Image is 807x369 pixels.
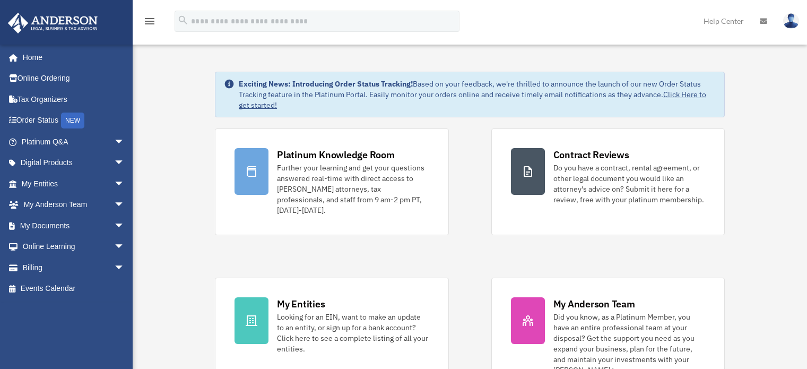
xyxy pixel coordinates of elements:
div: Looking for an EIN, want to make an update to an entity, or sign up for a bank account? Click her... [277,312,429,354]
a: Tax Organizers [7,89,141,110]
img: User Pic [783,13,799,29]
span: arrow_drop_down [114,173,135,195]
a: Platinum Knowledge Room Further your learning and get your questions answered real-time with dire... [215,128,448,235]
div: My Entities [277,297,325,311]
i: menu [143,15,156,28]
div: My Anderson Team [553,297,635,311]
a: My Entitiesarrow_drop_down [7,173,141,194]
span: arrow_drop_down [114,236,135,258]
div: Further your learning and get your questions answered real-time with direct access to [PERSON_NAM... [277,162,429,216]
div: NEW [61,113,84,128]
img: Anderson Advisors Platinum Portal [5,13,101,33]
a: My Documentsarrow_drop_down [7,215,141,236]
a: Order StatusNEW [7,110,141,132]
span: arrow_drop_down [114,194,135,216]
a: Click Here to get started! [239,90,706,110]
a: Platinum Q&Aarrow_drop_down [7,131,141,152]
a: My Anderson Teamarrow_drop_down [7,194,141,216]
a: Digital Productsarrow_drop_down [7,152,141,174]
a: Home [7,47,135,68]
div: Do you have a contract, rental agreement, or other legal document you would like an attorney's ad... [553,162,705,205]
div: Contract Reviews [553,148,629,161]
a: Online Learningarrow_drop_down [7,236,141,258]
a: Online Ordering [7,68,141,89]
span: arrow_drop_down [114,152,135,174]
a: Billingarrow_drop_down [7,257,141,278]
div: Based on your feedback, we're thrilled to announce the launch of our new Order Status Tracking fe... [239,79,716,110]
a: Events Calendar [7,278,141,299]
a: menu [143,19,156,28]
a: Contract Reviews Do you have a contract, rental agreement, or other legal document you would like... [491,128,725,235]
i: search [177,14,189,26]
span: arrow_drop_down [114,257,135,279]
span: arrow_drop_down [114,215,135,237]
div: Platinum Knowledge Room [277,148,395,161]
strong: Exciting News: Introducing Order Status Tracking! [239,79,413,89]
span: arrow_drop_down [114,131,135,153]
